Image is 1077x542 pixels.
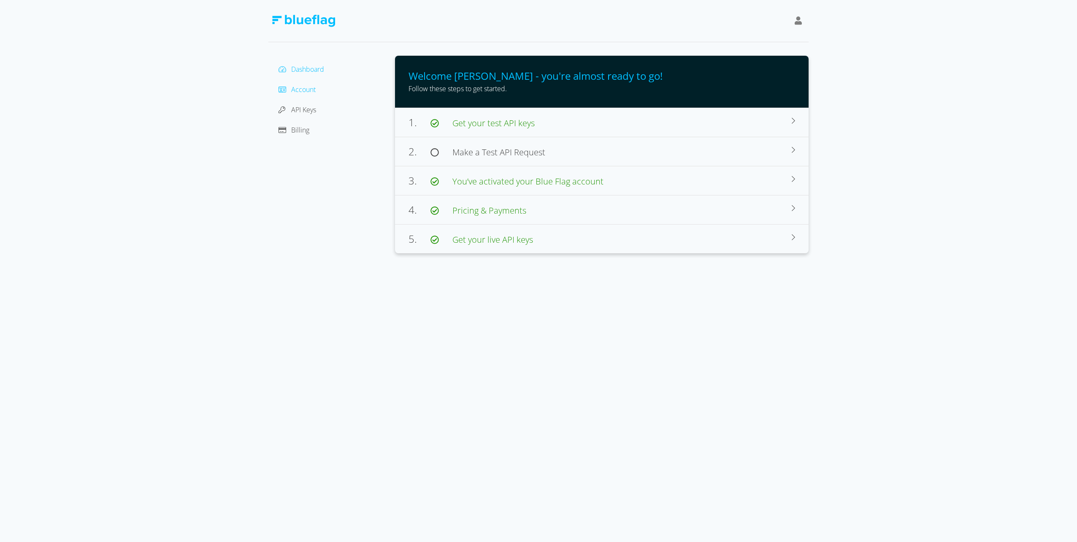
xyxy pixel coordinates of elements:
[279,105,316,114] a: API Keys
[452,117,535,129] span: Get your test API keys
[409,173,430,187] span: 3.
[452,176,603,187] span: You’ve activated your Blue Flag account
[409,203,430,217] span: 4.
[291,125,309,135] span: Billing
[291,105,316,114] span: API Keys
[279,85,316,94] a: Account
[279,65,324,74] a: Dashboard
[452,205,526,216] span: Pricing & Payments
[272,15,335,27] img: Blue Flag Logo
[409,115,430,129] span: 1.
[409,84,507,93] span: Follow these steps to get started.
[409,144,430,158] span: 2.
[409,232,430,246] span: 5.
[291,65,324,74] span: Dashboard
[452,234,533,245] span: Get your live API keys
[452,146,545,158] span: Make a Test API Request
[279,125,309,135] a: Billing
[409,69,663,83] span: Welcome [PERSON_NAME] - you're almost ready to go!
[291,85,316,94] span: Account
